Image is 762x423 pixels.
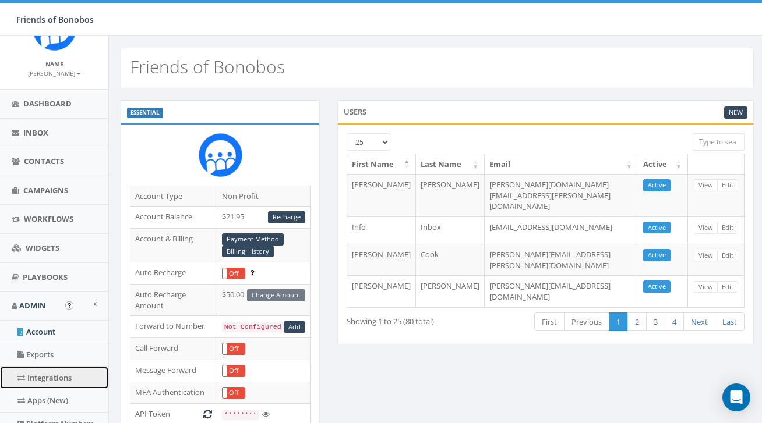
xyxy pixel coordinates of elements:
input: Type to search [693,133,745,151]
div: Showing 1 to 25 (80 total) [347,311,502,327]
td: Account Balance [130,207,217,229]
a: Active [643,179,671,191]
a: Next [683,312,715,332]
td: [PERSON_NAME][EMAIL_ADDRESS][DOMAIN_NAME] [485,275,638,307]
span: Friends of Bonobos [16,14,94,25]
th: Last Name: activate to sort column ascending [416,154,485,175]
h2: Friends of Bonobos [130,57,285,76]
a: 2 [627,312,647,332]
td: $50.00 [217,285,311,316]
td: Call Forward [130,338,217,360]
td: Auto Recharge [130,262,217,285]
span: Admin [19,300,46,311]
div: Open Intercom Messenger [722,383,750,411]
a: New [724,106,747,119]
label: Off [223,388,245,399]
div: OnOff [222,268,245,280]
td: [PERSON_NAME][EMAIL_ADDRESS][PERSON_NAME][DOMAIN_NAME] [485,244,638,275]
td: Info [347,216,416,244]
td: [PERSON_NAME] [416,275,485,307]
span: Workflows [24,214,73,224]
i: Generate New Token [203,410,212,418]
td: [PERSON_NAME] [347,174,416,216]
a: Add [284,321,305,333]
a: View [694,250,718,262]
a: Edit [717,222,738,234]
span: Inbox [23,127,48,138]
a: Active [643,280,671,293]
small: [PERSON_NAME] [28,69,81,77]
th: Active: activate to sort column ascending [638,154,688,175]
a: Recharge [268,211,305,223]
a: View [694,222,718,234]
td: [PERSON_NAME] [347,244,416,275]
td: Auto Recharge Amount [130,285,217,316]
td: Inbox [416,216,485,244]
td: Account Type [130,186,217,207]
a: Active [643,249,671,261]
td: [EMAIL_ADDRESS][DOMAIN_NAME] [485,216,638,244]
div: OnOff [222,387,245,399]
button: Open In-App Guide [65,301,73,310]
div: OnOff [222,365,245,377]
td: Cook [416,244,485,275]
td: [PERSON_NAME][DOMAIN_NAME][EMAIL_ADDRESS][PERSON_NAME][DOMAIN_NAME] [485,174,638,216]
span: Dashboard [23,98,72,109]
a: First [534,312,565,332]
a: Billing History [222,246,274,258]
td: Non Profit [217,186,311,207]
label: Off [223,268,245,279]
a: [PERSON_NAME] [28,67,81,78]
td: [PERSON_NAME] [416,174,485,216]
span: Contacts [24,156,64,166]
a: Last [715,312,745,332]
span: Playbooks [23,272,68,282]
td: Account & Billing [130,228,217,262]
div: Users [337,100,754,123]
td: Forward to Number [130,316,217,338]
a: Edit [717,281,738,293]
span: Enable to prevent campaign failure. [250,267,254,278]
a: 3 [646,312,665,332]
a: 4 [665,312,684,332]
span: Campaigns [23,185,68,195]
a: 1 [609,312,628,332]
a: View [694,281,718,293]
label: ESSENTIAL [127,108,163,118]
span: Widgets [26,243,59,253]
label: Off [223,365,245,376]
small: Name [45,60,63,68]
div: OnOff [222,343,245,355]
th: First Name: activate to sort column descending [347,154,416,175]
td: $21.95 [217,207,311,229]
a: View [694,179,718,191]
img: Rally_Corp_Icon.png [199,133,242,177]
a: Edit [717,179,738,191]
a: Edit [717,250,738,262]
a: Previous [564,312,609,332]
code: Not Configured [222,322,284,332]
td: Message Forward [130,360,217,382]
a: Payment Method [222,233,284,246]
th: Email: activate to sort column ascending [485,154,638,175]
td: MFA Authentication [130,382,217,404]
td: [PERSON_NAME] [347,275,416,307]
a: Active [643,222,671,234]
label: Off [223,343,245,354]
